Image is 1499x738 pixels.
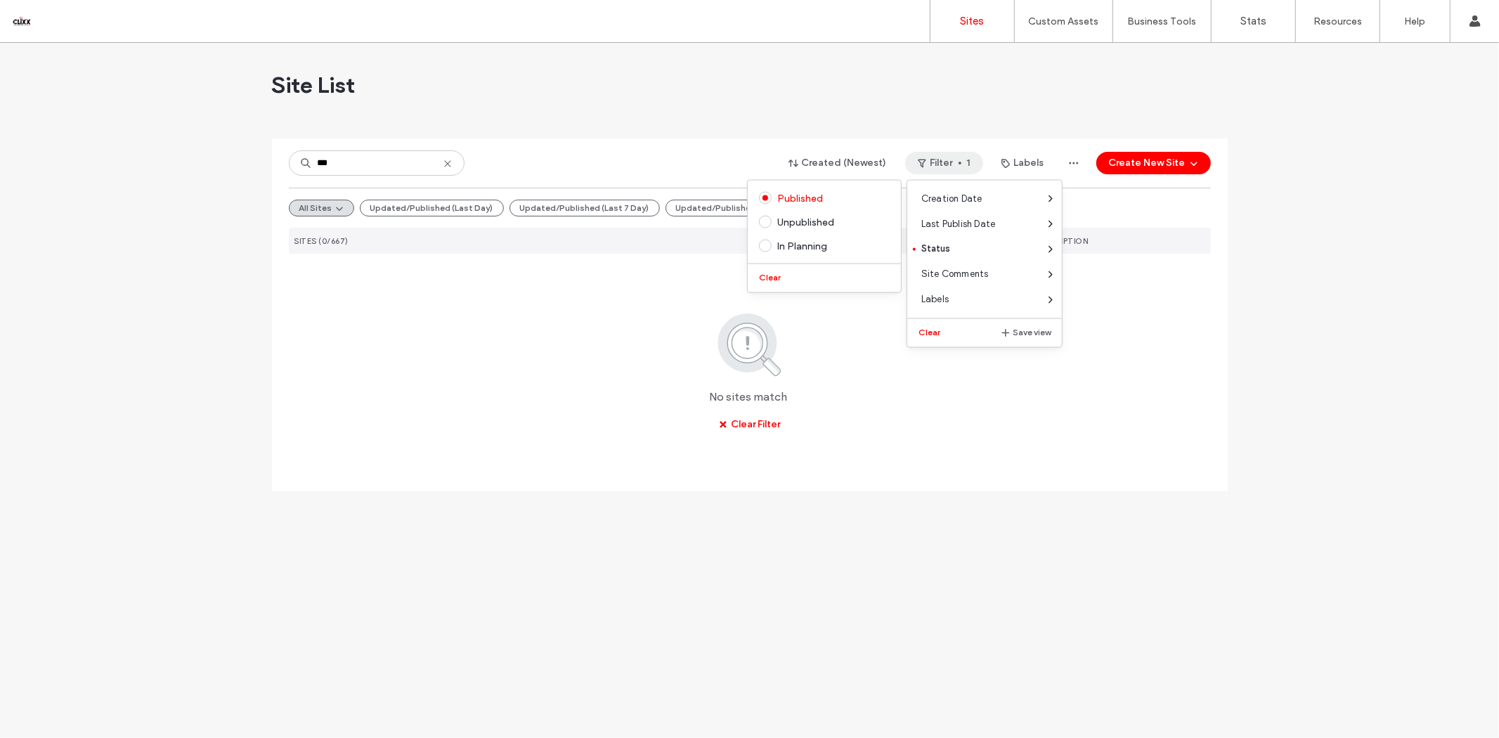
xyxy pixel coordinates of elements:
[777,152,900,174] button: Created (Newest)
[913,325,949,342] button: main-clear-button
[921,293,949,307] span: Labels
[1313,15,1362,27] label: Resources
[1029,15,1099,27] label: Custom Assets
[1128,15,1197,27] label: Business Tools
[294,236,349,246] span: SITES (0/667)
[1096,152,1211,174] button: Create New Site
[32,10,60,22] span: Help
[510,200,660,216] button: Updated/Published (Last 7 Day)
[921,242,950,257] span: Status
[706,413,793,436] button: Clear Filter
[272,71,356,99] span: Site List
[961,15,985,27] label: Sites
[360,200,504,216] button: Updated/Published (Last Day)
[699,311,800,378] img: search.svg
[777,192,884,204] div: Published
[753,270,789,287] button: main-clear-button
[777,240,884,252] div: In Planning
[1405,15,1426,27] label: Help
[921,192,982,206] span: Creation Date
[1240,15,1266,27] label: Stats
[777,216,884,228] div: Unpublished
[710,389,788,405] span: No sites match
[905,152,983,174] button: Filter1
[989,152,1057,174] button: Labels
[921,217,995,231] span: Last Publish Date
[289,200,354,216] button: All Sites
[921,268,989,282] span: Site Comments
[1000,325,1051,342] button: Save view
[666,200,807,216] button: Updated/Published (30 Days)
